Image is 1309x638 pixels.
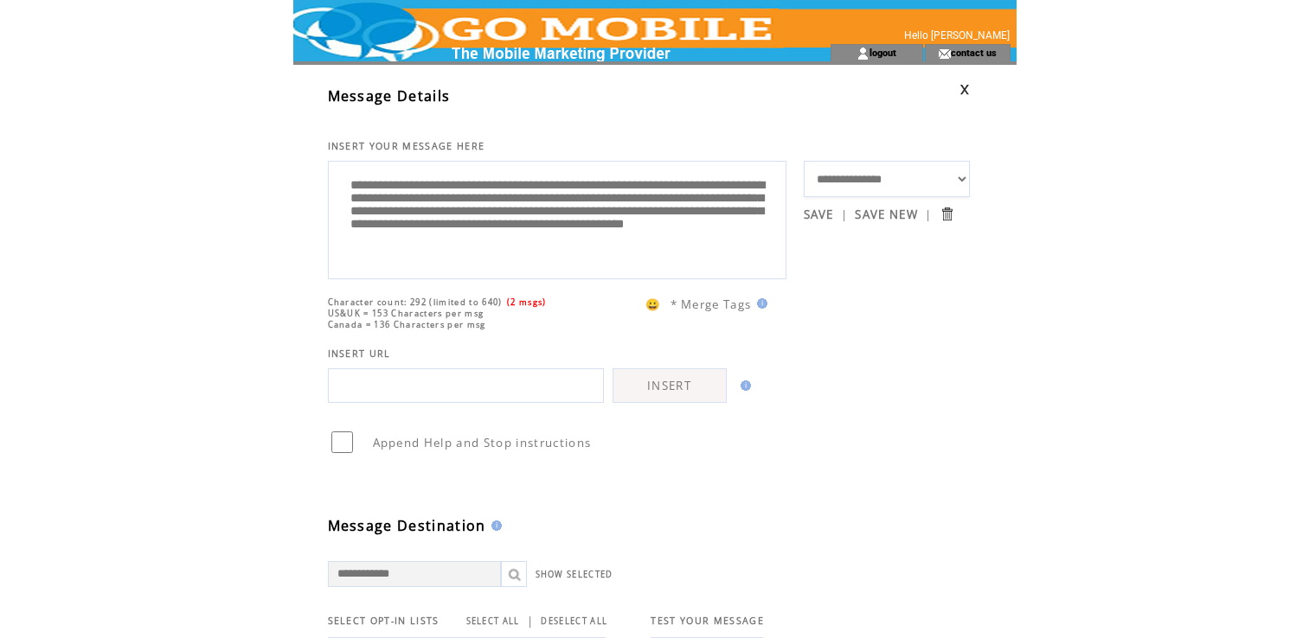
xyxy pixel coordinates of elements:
[671,297,752,312] span: * Merge Tags
[328,516,486,535] span: Message Destination
[328,140,485,152] span: INSERT YOUR MESSAGE HERE
[328,297,503,308] span: Character count: 292 (limited to 640)
[925,207,932,222] span: |
[541,616,607,627] a: DESELECT ALL
[328,348,391,360] span: INSERT URL
[328,308,484,319] span: US&UK = 153 Characters per msg
[857,47,869,61] img: account_icon.gif
[613,368,727,403] a: INSERT
[536,569,613,580] a: SHOW SELECTED
[951,47,997,58] a: contact us
[373,435,592,450] span: Append Help and Stop instructions
[841,207,848,222] span: |
[735,380,751,391] img: help.gif
[855,207,918,222] a: SAVE NEW
[328,86,451,105] span: Message Details
[486,520,502,531] img: help.gif
[328,319,486,330] span: Canada = 136 Characters per msg
[869,47,896,58] a: logout
[466,616,520,627] a: SELECT ALL
[752,298,767,309] img: help.gif
[507,297,547,308] span: (2 msgs)
[804,207,834,222] a: SAVE
[651,615,764,627] span: TEST YOUR MESSAGE
[527,613,534,628] span: |
[939,206,955,222] input: Submit
[328,615,440,627] span: SELECT OPT-IN LISTS
[904,29,1010,41] span: Hello [PERSON_NAME]
[938,47,951,61] img: contact_us_icon.gif
[645,297,661,312] span: 😀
